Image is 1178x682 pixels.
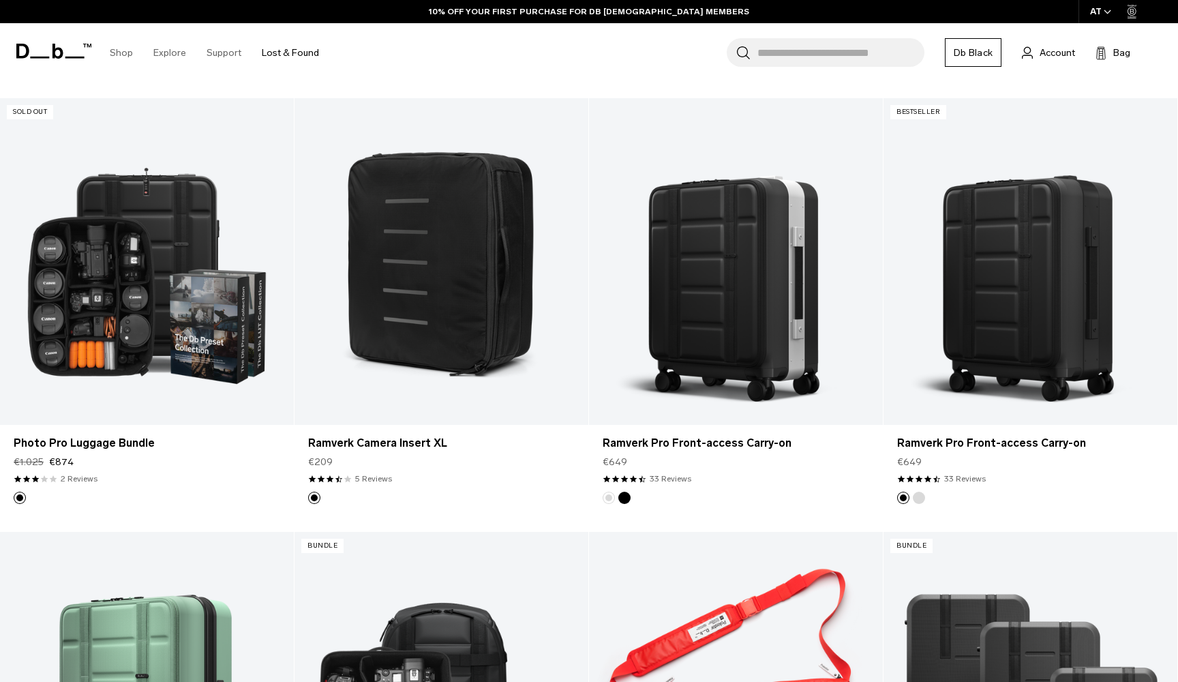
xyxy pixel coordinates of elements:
[897,455,922,469] span: €649
[890,105,946,119] p: Bestseller
[913,492,925,504] button: Silver
[883,98,1177,425] a: Ramverk Pro Front-access Carry-on
[14,455,44,469] s: €1.025
[603,455,627,469] span: €649
[589,98,883,425] a: Ramverk Pro Front-access Carry-on
[153,29,186,77] a: Explore
[100,23,329,83] nav: Main Navigation
[207,29,241,77] a: Support
[308,492,320,504] button: Black Out
[14,492,26,504] button: Black Out
[61,473,97,485] a: 2 reviews
[308,455,333,469] span: €209
[944,473,986,485] a: 33 reviews
[355,473,392,485] a: 5 reviews
[1096,44,1130,61] button: Bag
[262,29,319,77] a: Lost & Found
[897,492,909,504] button: Black Out
[49,455,74,469] span: €874
[14,435,280,451] a: Photo Pro Luggage Bundle
[603,435,869,451] a: Ramverk Pro Front-access Carry-on
[308,435,575,451] a: Ramverk Camera Insert XL
[1022,44,1075,61] a: Account
[897,435,1164,451] a: Ramverk Pro Front-access Carry-on
[110,29,133,77] a: Shop
[603,492,615,504] button: Silver
[890,539,933,553] p: Bundle
[618,492,631,504] button: Black Out
[429,5,749,18] a: 10% OFF YOUR FIRST PURCHASE FOR DB [DEMOGRAPHIC_DATA] MEMBERS
[650,473,691,485] a: 33 reviews
[1113,46,1130,60] span: Bag
[1040,46,1075,60] span: Account
[294,98,588,425] a: Ramverk Camera Insert XL
[7,105,53,119] p: Sold Out
[301,539,344,553] p: Bundle
[945,38,1001,67] a: Db Black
